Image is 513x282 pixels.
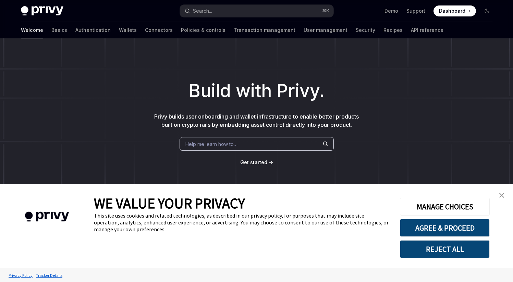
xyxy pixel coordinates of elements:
[356,22,375,38] a: Security
[185,140,237,148] span: Help me learn how to…
[240,159,267,166] a: Get started
[21,22,43,38] a: Welcome
[21,6,63,16] img: dark logo
[400,240,490,258] button: REJECT ALL
[94,212,390,233] div: This site uses cookies and related technologies, as described in our privacy policy, for purposes...
[145,22,173,38] a: Connectors
[400,198,490,216] button: MANAGE CHOICES
[234,22,295,38] a: Transaction management
[439,8,465,14] span: Dashboard
[34,269,64,281] a: Tracker Details
[433,5,476,16] a: Dashboard
[10,202,84,232] img: company logo
[94,194,245,212] span: WE VALUE YOUR PRIVACY
[322,8,329,14] span: ⌘ K
[411,22,443,38] a: API reference
[384,8,398,14] a: Demo
[304,22,347,38] a: User management
[495,188,509,202] a: close banner
[119,22,137,38] a: Wallets
[499,193,504,198] img: close banner
[240,159,267,165] span: Get started
[180,5,333,17] button: Search...⌘K
[181,22,225,38] a: Policies & controls
[7,269,34,281] a: Privacy Policy
[51,22,67,38] a: Basics
[75,22,111,38] a: Authentication
[481,5,492,16] button: Toggle dark mode
[154,113,359,128] span: Privy builds user onboarding and wallet infrastructure to enable better products built on crypto ...
[400,219,490,237] button: AGREE & PROCEED
[193,7,212,15] div: Search...
[383,22,403,38] a: Recipes
[11,77,502,104] h1: Build with Privy.
[406,8,425,14] a: Support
